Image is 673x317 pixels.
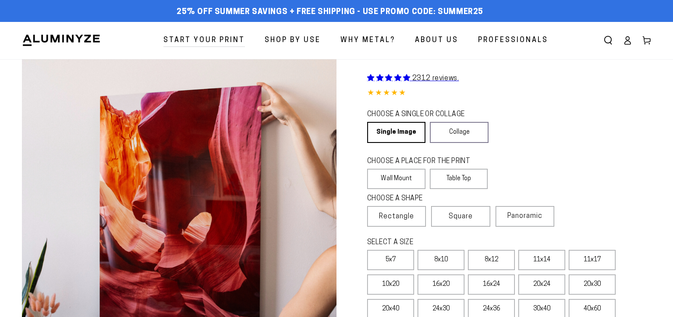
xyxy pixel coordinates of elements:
[415,34,458,47] span: About Us
[430,122,488,143] a: Collage
[367,194,481,204] legend: CHOOSE A SHAPE
[367,110,480,120] legend: CHOOSE A SINGLE OR COLLAGE
[379,211,414,222] span: Rectangle
[468,274,515,295] label: 16x24
[367,122,425,143] a: Single Image
[408,29,465,52] a: About Us
[258,29,327,52] a: Shop By Use
[412,75,459,82] span: 2312 reviews.
[177,7,483,17] span: 25% off Summer Savings + Free Shipping - Use Promo Code: SUMMER25
[449,211,473,222] span: Square
[418,250,464,270] label: 8x10
[157,29,251,52] a: Start Your Print
[163,34,245,47] span: Start Your Print
[265,34,321,47] span: Shop By Use
[367,169,425,189] label: Wall Mount
[367,87,651,100] div: 4.85 out of 5.0 stars
[334,29,402,52] a: Why Metal?
[418,274,464,295] label: 16x20
[507,213,542,220] span: Panoramic
[340,34,395,47] span: Why Metal?
[569,274,616,295] label: 20x30
[468,250,515,270] label: 8x12
[367,157,480,167] legend: CHOOSE A PLACE FOR THE PRINT
[430,169,488,189] label: Table Top
[569,250,616,270] label: 11x17
[518,274,565,295] label: 20x24
[367,250,414,270] label: 5x7
[471,29,555,52] a: Professionals
[367,274,414,295] label: 10x20
[367,75,459,82] a: 2312 reviews.
[478,34,548,47] span: Professionals
[518,250,565,270] label: 11x14
[22,34,101,47] img: Aluminyze
[599,31,618,50] summary: Search our site
[367,238,534,248] legend: SELECT A SIZE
